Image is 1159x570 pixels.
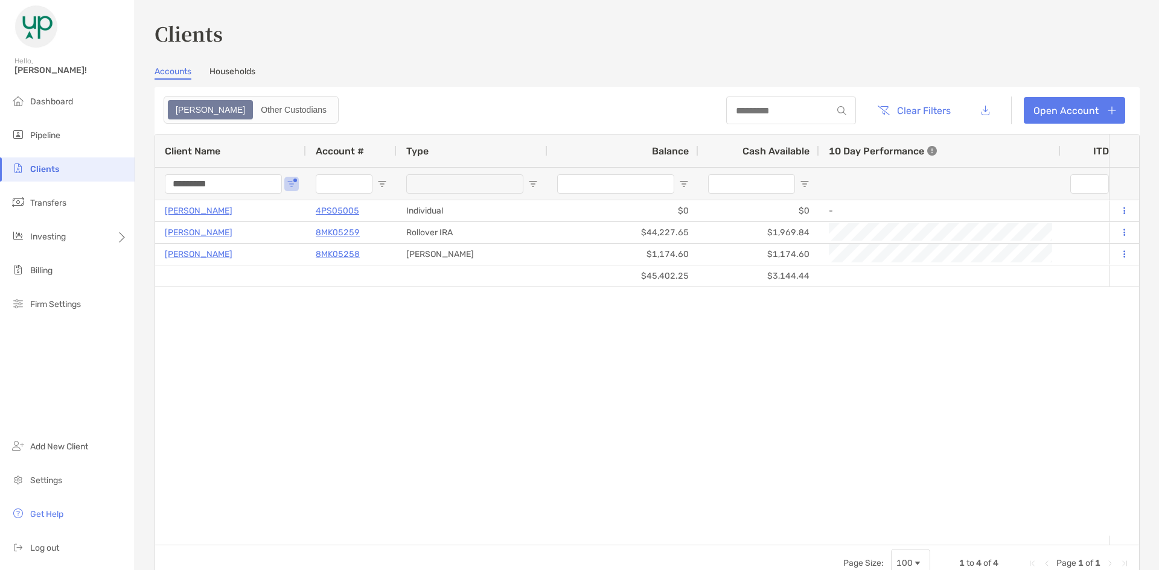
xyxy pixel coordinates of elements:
a: 8MK05259 [316,225,360,240]
span: 1 [959,558,965,568]
img: settings icon [11,472,25,487]
img: logout icon [11,540,25,554]
img: input icon [837,106,846,115]
a: Open Account [1024,97,1125,124]
a: Households [209,66,255,80]
div: - [829,201,1051,221]
div: $0 [698,200,819,221]
div: Rollover IRA [397,222,548,243]
button: Clear Filters [868,97,960,124]
a: 8MK05258 [316,247,360,262]
a: [PERSON_NAME] [165,225,232,240]
img: dashboard icon [11,93,25,108]
input: ITD Filter Input [1070,174,1109,194]
span: Account # [316,145,364,157]
img: pipeline icon [11,127,25,142]
div: Previous Page [1042,559,1052,568]
span: Add New Client [30,442,88,452]
a: [PERSON_NAME] [165,247,232,262]
div: $45,402.25 [548,265,698,287]
img: Zoe Logo [14,5,58,48]
img: transfers icon [11,195,25,209]
span: Pipeline [30,130,60,141]
div: 10 Day Performance [829,135,937,167]
span: Settings [30,475,62,486]
button: Open Filter Menu [679,179,689,189]
button: Open Filter Menu [377,179,387,189]
div: Page Size: [843,558,884,568]
span: Log out [30,543,59,553]
img: investing icon [11,229,25,243]
button: Open Filter Menu [287,179,296,189]
span: of [983,558,991,568]
img: get-help icon [11,506,25,521]
input: Client Name Filter Input [165,174,282,194]
div: 0% [1061,200,1133,221]
button: Open Filter Menu [800,179,809,189]
div: Last Page [1120,559,1129,568]
input: Cash Available Filter Input [708,174,795,194]
h3: Clients [155,19,1140,47]
div: Other Custodians [254,101,333,118]
span: Client Name [165,145,220,157]
span: of [1085,558,1093,568]
span: Dashboard [30,97,73,107]
span: 4 [976,558,982,568]
div: [PERSON_NAME] [397,244,548,265]
div: $1,174.60 [698,244,819,265]
div: 0% [1061,222,1133,243]
a: [PERSON_NAME] [165,203,232,218]
span: 1 [1078,558,1084,568]
div: $3,144.44 [698,265,819,287]
span: 1 [1095,558,1100,568]
input: Account # Filter Input [316,174,372,194]
div: ITD [1093,145,1123,157]
span: [PERSON_NAME]! [14,65,127,75]
div: 0% [1061,244,1133,265]
span: 4 [993,558,998,568]
div: Individual [397,200,548,221]
span: to [966,558,974,568]
span: Get Help [30,509,63,519]
span: Investing [30,232,66,242]
div: 100 [896,558,913,568]
div: $1,969.84 [698,222,819,243]
div: Zoe [169,101,252,118]
img: firm-settings icon [11,296,25,311]
span: Page [1056,558,1076,568]
span: Transfers [30,198,66,208]
span: Firm Settings [30,299,81,309]
span: Type [406,145,429,157]
button: Open Filter Menu [528,179,538,189]
input: Balance Filter Input [557,174,674,194]
a: 4PS05005 [316,203,359,218]
span: Billing [30,265,53,276]
span: Cash Available [742,145,809,157]
img: add_new_client icon [11,439,25,453]
div: Next Page [1105,559,1115,568]
span: Balance [652,145,689,157]
span: Clients [30,164,59,174]
div: segmented control [164,96,339,124]
a: Accounts [155,66,191,80]
div: First Page [1027,559,1037,568]
img: billing icon [11,262,25,277]
div: $0 [548,200,698,221]
div: $44,227.65 [548,222,698,243]
img: clients icon [11,161,25,176]
div: $1,174.60 [548,244,698,265]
